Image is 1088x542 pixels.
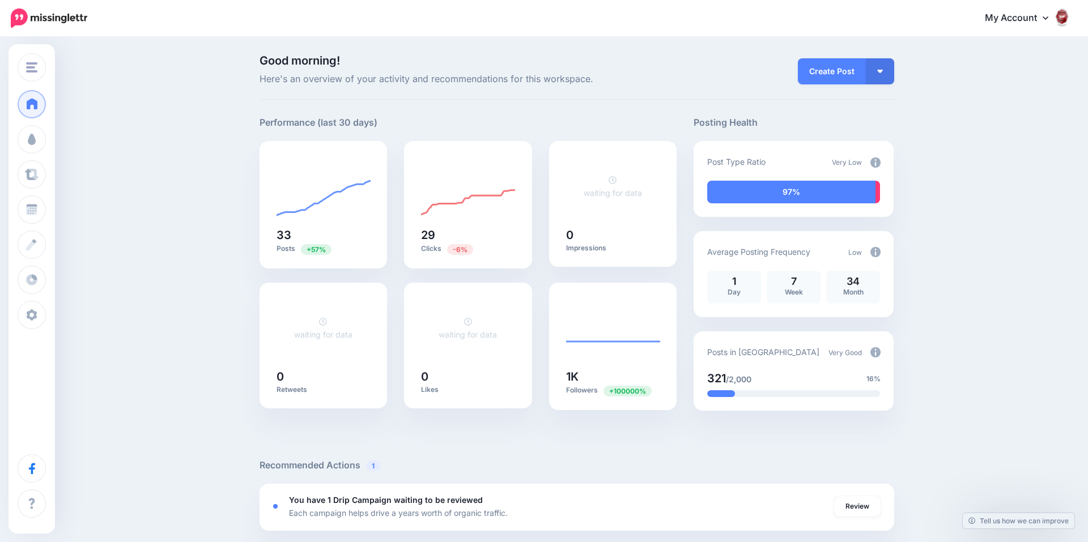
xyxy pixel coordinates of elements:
[834,496,881,517] a: Review
[294,317,352,339] a: waiting for data
[728,288,741,296] span: Day
[974,5,1071,32] a: My Account
[273,504,278,509] div: <div class='status-dot small red margin-right'></div>Error
[843,288,864,296] span: Month
[301,244,331,255] span: Previous period: 21
[566,385,660,396] p: Followers
[707,372,726,385] span: 321
[870,347,881,357] img: info-circle-grey.png
[421,244,515,254] p: Clicks
[260,54,340,67] span: Good morning!
[726,374,751,384] span: /2,000
[963,513,1074,528] a: Tell us how we can improve
[870,247,881,257] img: info-circle-grey.png
[866,373,881,385] span: 16%
[584,175,642,198] a: waiting for data
[828,348,862,357] span: Very Good
[707,345,819,359] p: Posts in [GEOGRAPHIC_DATA]
[277,385,371,394] p: Retweets
[277,244,371,254] p: Posts
[707,245,810,258] p: Average Posting Frequency
[289,506,508,519] p: Each campaign helps drive a years worth of organic traffic.
[260,72,677,87] span: Here's an overview of your activity and recommendations for this workspace.
[707,390,735,397] div: 16% of your posts in the last 30 days have been from Drip Campaigns
[566,244,660,253] p: Impressions
[870,157,881,168] img: info-circle-grey.png
[421,229,515,241] h5: 29
[875,181,881,203] div: 3% of your posts in the last 30 days have been from Curated content
[713,276,755,287] p: 1
[277,229,371,241] h5: 33
[785,288,803,296] span: Week
[447,244,473,255] span: Previous period: 31
[772,276,815,287] p: 7
[603,386,652,396] span: Previous period: 1
[421,385,515,394] p: Likes
[439,317,497,339] a: waiting for data
[694,116,894,130] h5: Posting Health
[832,276,874,287] p: 34
[798,58,866,84] a: Create Post
[260,458,894,472] h5: Recommended Actions
[707,181,875,203] div: 97% of your posts in the last 30 days have been from Drip Campaigns
[26,62,37,72] img: menu.png
[848,248,862,257] span: Low
[832,158,862,167] span: Very Low
[277,371,371,382] h5: 0
[566,229,660,241] h5: 0
[289,495,483,505] b: You have 1 Drip Campaign waiting to be reviewed
[877,70,883,73] img: arrow-down-white.png
[366,460,380,471] span: 1
[566,371,660,382] h5: 1K
[707,155,766,168] p: Post Type Ratio
[260,116,377,130] h5: Performance (last 30 days)
[421,371,515,382] h5: 0
[11,8,87,28] img: Missinglettr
